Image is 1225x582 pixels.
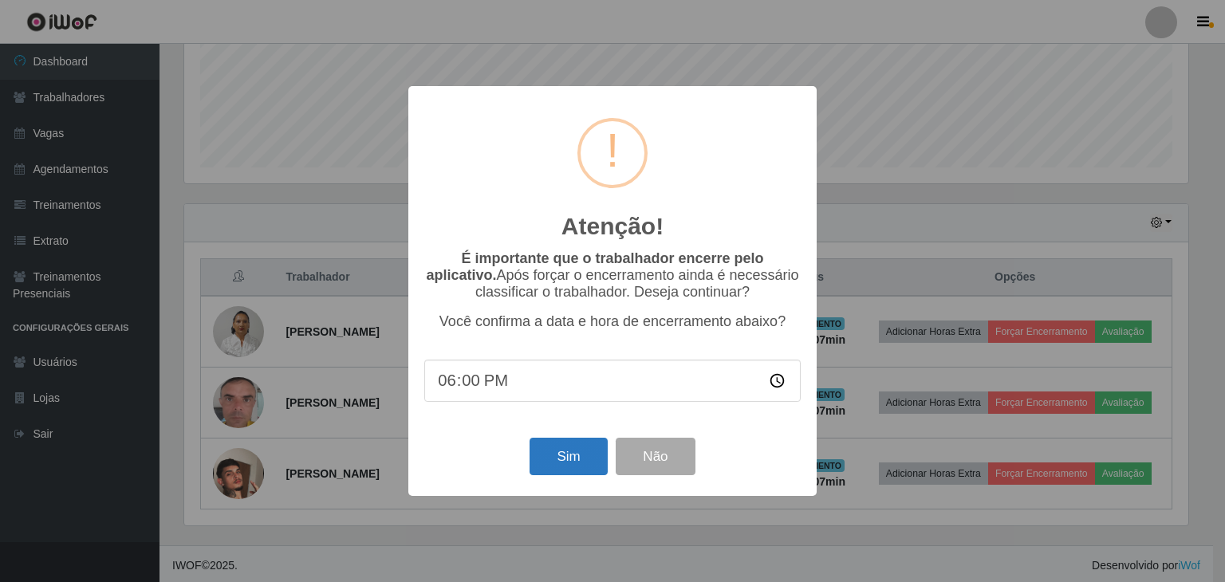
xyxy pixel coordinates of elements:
p: Após forçar o encerramento ainda é necessário classificar o trabalhador. Deseja continuar? [424,250,801,301]
b: É importante que o trabalhador encerre pelo aplicativo. [426,250,763,283]
h2: Atenção! [561,212,664,241]
button: Não [616,438,695,475]
button: Sim [530,438,607,475]
p: Você confirma a data e hora de encerramento abaixo? [424,313,801,330]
